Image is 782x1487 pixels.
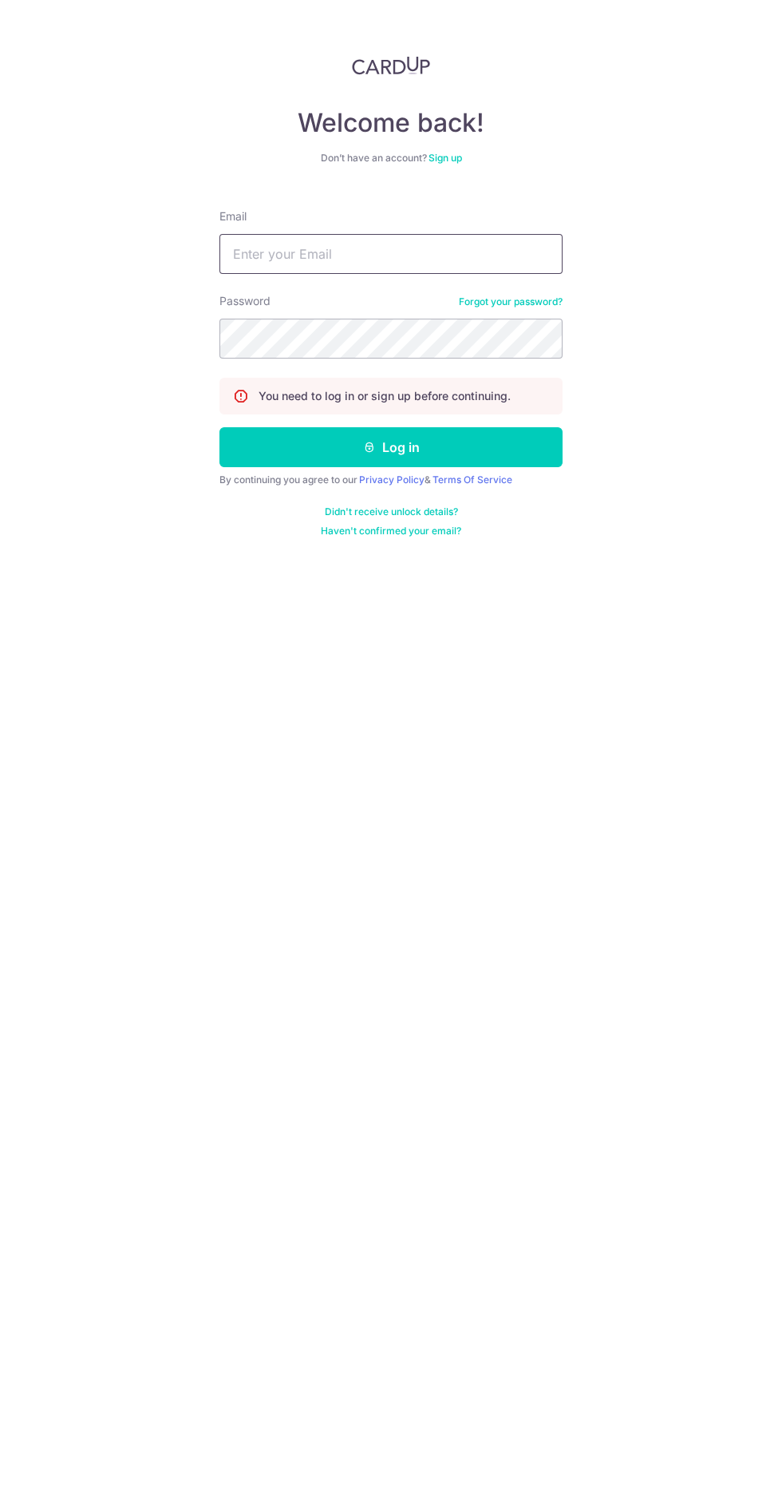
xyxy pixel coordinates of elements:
[219,293,271,309] label: Password
[219,107,563,139] h4: Welcome back!
[359,474,425,486] a: Privacy Policy
[219,234,563,274] input: Enter your Email
[321,525,461,537] a: Haven't confirmed your email?
[429,152,462,164] a: Sign up
[259,388,511,404] p: You need to log in or sign up before continuing.
[219,208,247,224] label: Email
[325,506,458,518] a: Didn't receive unlock details?
[219,474,563,486] div: By continuing you agree to our &
[352,56,430,75] img: CardUp Logo
[219,427,563,467] button: Log in
[219,152,563,165] div: Don’t have an account?
[432,474,512,486] a: Terms Of Service
[459,295,563,308] a: Forgot your password?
